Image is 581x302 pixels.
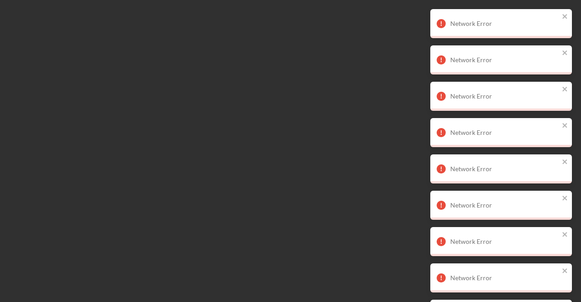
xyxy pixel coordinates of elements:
[562,231,568,239] button: close
[450,129,559,136] div: Network Error
[562,122,568,130] button: close
[562,267,568,276] button: close
[450,20,559,27] div: Network Error
[450,274,559,282] div: Network Error
[562,13,568,21] button: close
[450,56,559,64] div: Network Error
[562,158,568,167] button: close
[562,85,568,94] button: close
[450,165,559,173] div: Network Error
[450,93,559,100] div: Network Error
[562,194,568,203] button: close
[450,202,559,209] div: Network Error
[450,238,559,245] div: Network Error
[562,49,568,58] button: close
